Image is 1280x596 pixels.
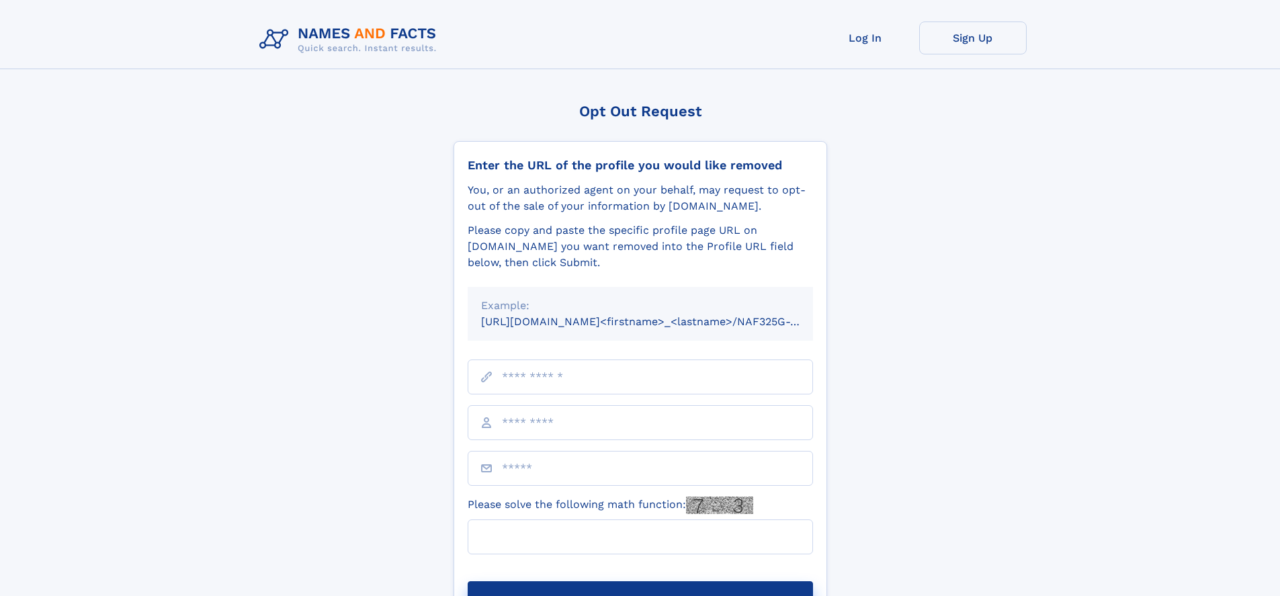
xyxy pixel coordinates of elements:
[481,298,800,314] div: Example:
[481,315,839,328] small: [URL][DOMAIN_NAME]<firstname>_<lastname>/NAF325G-xxxxxxxx
[254,22,447,58] img: Logo Names and Facts
[919,22,1027,54] a: Sign Up
[468,497,753,514] label: Please solve the following math function:
[468,182,813,214] div: You, or an authorized agent on your behalf, may request to opt-out of the sale of your informatio...
[812,22,919,54] a: Log In
[468,158,813,173] div: Enter the URL of the profile you would like removed
[454,103,827,120] div: Opt Out Request
[468,222,813,271] div: Please copy and paste the specific profile page URL on [DOMAIN_NAME] you want removed into the Pr...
